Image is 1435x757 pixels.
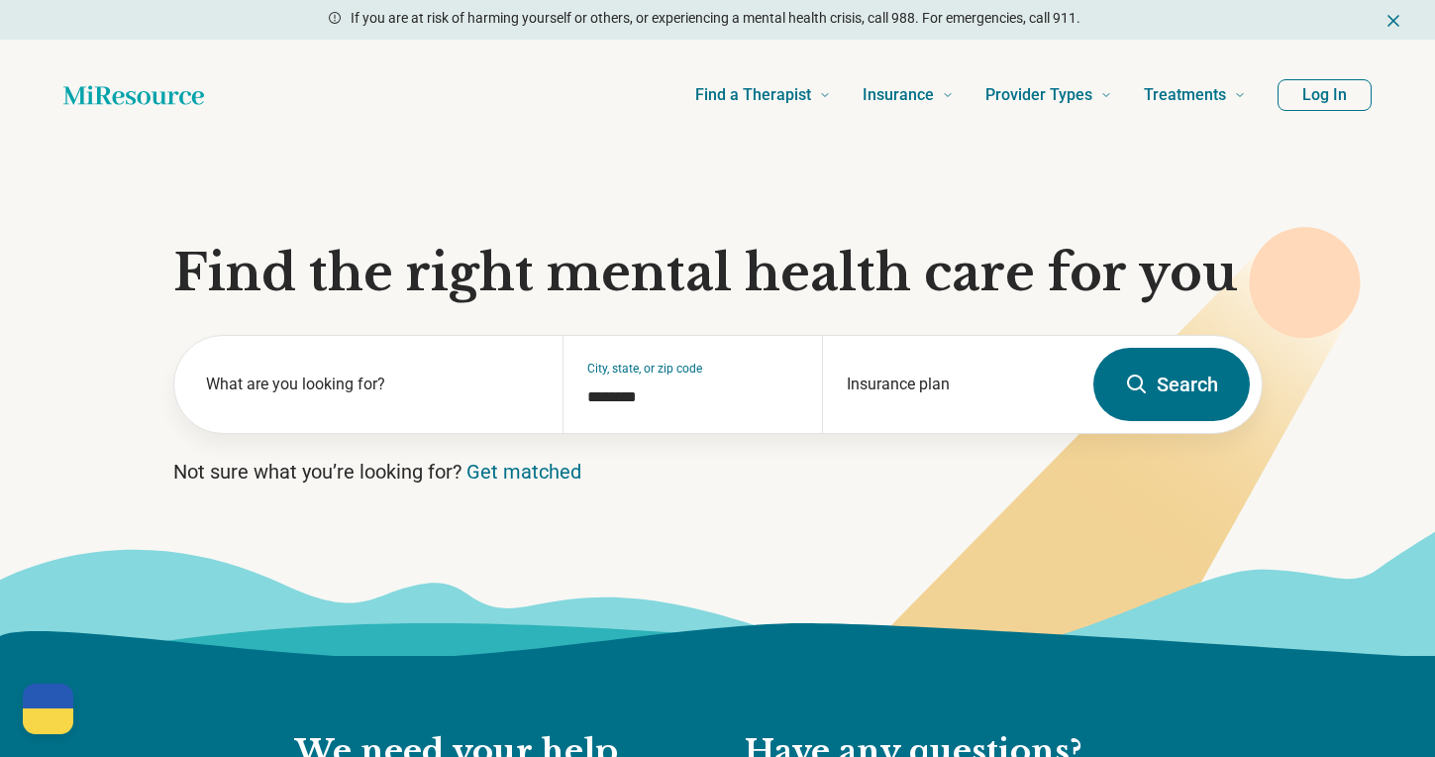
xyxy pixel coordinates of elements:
span: Insurance [863,81,934,109]
a: Find a Therapist [695,55,831,135]
span: Find a Therapist [695,81,811,109]
label: What are you looking for? [206,373,540,396]
p: Not sure what you’re looking for? [173,458,1263,486]
button: Search [1093,348,1250,421]
h1: Find the right mental health care for you [173,244,1263,303]
button: Dismiss [1384,8,1403,32]
a: Treatments [1144,55,1246,135]
span: Provider Types [985,81,1092,109]
a: Home page [63,75,204,115]
span: Treatments [1144,81,1226,109]
a: Provider Types [985,55,1112,135]
a: Get matched [466,460,581,484]
button: Log In [1278,79,1372,111]
p: If you are at risk of harming yourself or others, or experiencing a mental health crisis, call 98... [351,8,1080,29]
a: Insurance [863,55,954,135]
